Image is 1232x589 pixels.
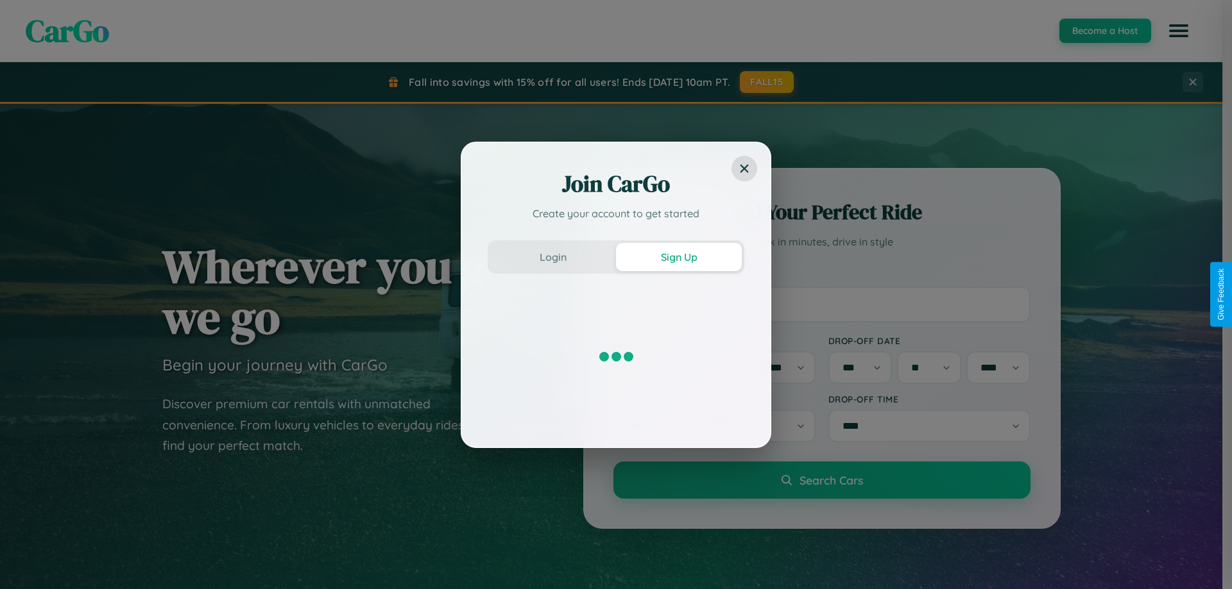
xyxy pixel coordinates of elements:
button: Login [490,243,616,271]
div: Give Feedback [1217,269,1226,320]
iframe: Intercom live chat [13,545,44,576]
h2: Join CarGo [488,169,744,199]
button: Sign Up [616,243,742,271]
p: Create your account to get started [488,206,744,221]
